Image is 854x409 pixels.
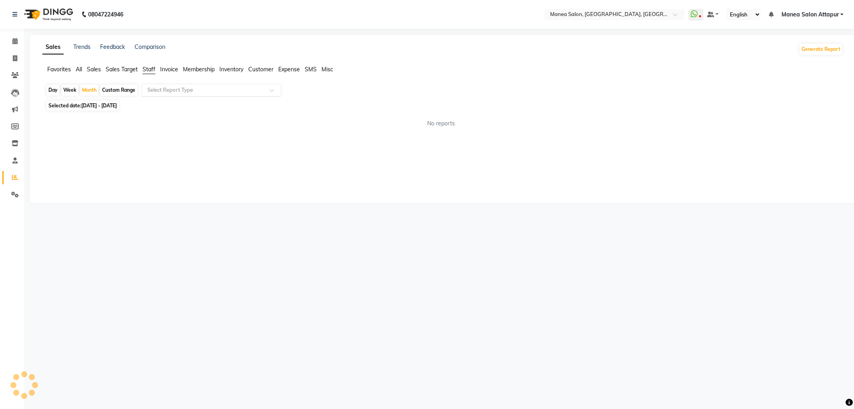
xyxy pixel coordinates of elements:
button: Generate Report [800,44,842,55]
span: [DATE] - [DATE] [81,103,117,109]
span: All [76,66,82,73]
div: Day [46,85,60,96]
a: Comparison [135,43,165,50]
a: Sales [42,40,64,54]
span: Membership [183,66,215,73]
span: Staff [143,66,155,73]
span: SMS [305,66,317,73]
span: Invoice [160,66,178,73]
span: Manea Salon Attapur [782,10,839,19]
div: Month [80,85,98,96]
span: Expense [278,66,300,73]
span: Sales Target [106,66,138,73]
span: No reports [428,119,455,128]
span: Customer [248,66,273,73]
img: logo [20,3,75,26]
span: Favorites [47,66,71,73]
span: Misc [322,66,333,73]
span: Inventory [219,66,243,73]
a: Trends [73,43,90,50]
span: Selected date: [46,101,119,111]
div: Week [61,85,78,96]
span: Sales [87,66,101,73]
div: Custom Range [100,85,137,96]
b: 08047224946 [88,3,123,26]
a: Feedback [100,43,125,50]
